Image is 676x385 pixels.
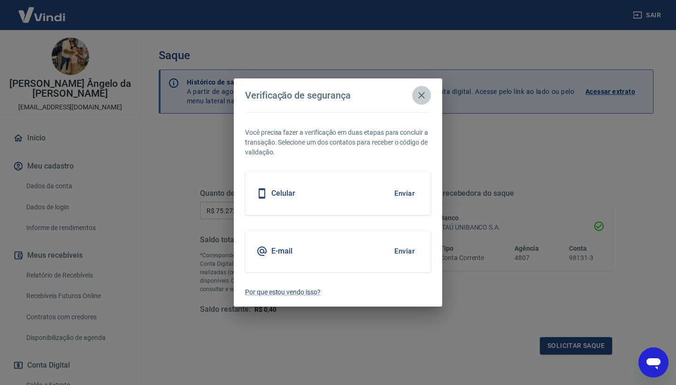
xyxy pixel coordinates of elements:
[245,287,431,297] a: Por que estou vendo isso?
[245,90,351,101] h4: Verificação de segurança
[389,184,420,203] button: Enviar
[245,128,431,157] p: Você precisa fazer a verificação em duas etapas para concluir a transação. Selecione um dos conta...
[389,241,420,261] button: Enviar
[638,347,668,377] iframe: Botão para abrir a janela de mensagens
[271,246,292,256] h5: E-mail
[271,189,295,198] h5: Celular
